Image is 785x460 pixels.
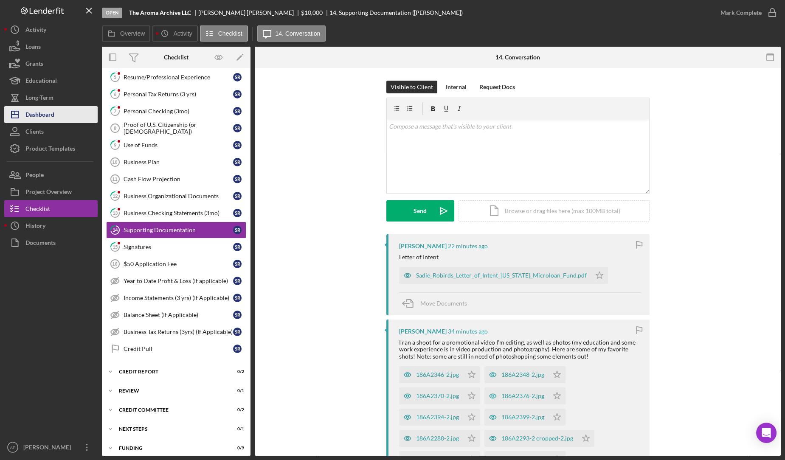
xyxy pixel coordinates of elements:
div: Mark Complete [720,4,762,21]
div: Resume/Professional Experience [124,74,233,81]
div: Send [414,200,427,222]
div: Open [102,8,122,18]
div: 186A2346-2.jpg [416,371,459,378]
div: Educational [25,72,57,91]
div: [PERSON_NAME] [21,439,76,458]
div: S R [233,328,242,336]
div: S R [233,124,242,132]
div: S R [233,209,242,217]
div: Use of Funds [124,142,233,149]
a: Product Templates [4,140,98,157]
div: Business Plan [124,159,233,165]
div: Internal [446,81,467,93]
tspan: 6 [114,91,117,97]
button: Sadie_Robirds_Letter_of_Intent_[US_STATE]_Microloan_Fund.pdf [399,267,608,284]
div: S R [233,90,242,98]
div: Visible to Client [391,81,433,93]
div: Project Overview [25,183,72,202]
tspan: 10 [112,160,117,165]
div: 186A2288-2.jpg [416,435,459,442]
div: Product Templates [25,140,75,159]
div: Loans [25,38,41,57]
tspan: 9 [114,142,117,148]
div: Personal Tax Returns (3 yrs) [124,91,233,98]
div: Proof of U.S. Citizenship (or [DEMOGRAPHIC_DATA]) [124,121,233,135]
div: Clients [25,123,44,142]
a: 12Business Organizational DocumentsSR [106,188,246,205]
label: Checklist [218,30,242,37]
button: 186A2376-2.jpg [484,387,566,404]
tspan: 12 [113,193,118,199]
button: Loans [4,38,98,55]
a: 9Use of FundsSR [106,137,246,154]
div: Next Steps [119,426,223,432]
div: Sadie_Robirds_Letter_of_Intent_[US_STATE]_Microloan_Fund.pdf [416,272,587,279]
button: Educational [4,72,98,89]
span: Move Documents [420,300,467,307]
div: Credit Pull [124,345,233,352]
div: 0 / 1 [229,426,244,432]
div: [PERSON_NAME] [PERSON_NAME] [198,9,301,16]
div: Income Statements (3 yrs) (If Applicable) [124,295,233,301]
div: Checklist [25,200,50,219]
div: History [25,217,45,236]
div: Activity [25,21,46,40]
tspan: 13 [113,210,118,216]
div: 14. Conversation [495,54,540,61]
a: 15SignaturesSR [106,238,246,255]
tspan: 14 [113,227,118,233]
div: S R [233,226,242,234]
button: Project Overview [4,183,98,200]
div: Credit report [119,369,223,374]
button: Overview [102,25,150,42]
button: 186A2394-2.jpg [399,409,480,426]
button: Send [386,200,454,222]
div: S R [233,192,242,200]
button: History [4,217,98,234]
div: $50 Application Fee [124,261,233,267]
div: 0 / 2 [229,407,244,412]
button: Checklist [4,200,98,217]
div: S R [233,345,242,353]
span: $10,000 [301,9,323,16]
div: 0 / 9 [229,446,244,451]
a: Long-Term [4,89,98,106]
div: Review [119,388,223,393]
div: 186A2370-2.jpg [416,393,459,399]
div: Signatures [124,244,233,250]
a: 10Business PlanSR [106,154,246,171]
div: People [25,166,44,185]
div: [PERSON_NAME] [399,328,447,335]
div: 0 / 1 [229,388,244,393]
div: S R [233,243,242,251]
div: Year to Date Profit & Loss (If applicable) [124,278,233,284]
div: S R [233,107,242,115]
button: 186A2288-2.jpg [399,430,480,447]
a: 7Personal Checking (3mo)SR [106,103,246,120]
div: S R [233,175,242,183]
button: Internal [442,81,471,93]
a: 11Cash Flow ProjectionSR [106,171,246,188]
div: Personal Checking (3mo) [124,108,233,115]
div: [PERSON_NAME] [399,243,447,250]
button: Visible to Client [386,81,437,93]
div: Documents [25,234,56,253]
a: 14Supporting DocumentationSR [106,222,246,238]
div: S R [233,294,242,302]
button: 186A2370-2.jpg [399,387,480,404]
button: Grants [4,55,98,72]
button: Activity [4,21,98,38]
button: 186A2346-2.jpg [399,366,480,383]
div: Business Tax Returns (3yrs) (If Applicable) [124,328,233,335]
label: 14. Conversation [276,30,321,37]
a: Clients [4,123,98,140]
div: Funding [119,446,223,451]
a: 13Business Checking Statements (3mo)SR [106,205,246,222]
div: Grants [25,55,43,74]
div: I ran a shoot for a promotional video I'm editing, as well as photos (my education and some work ... [399,339,641,359]
tspan: 11 [112,177,117,182]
